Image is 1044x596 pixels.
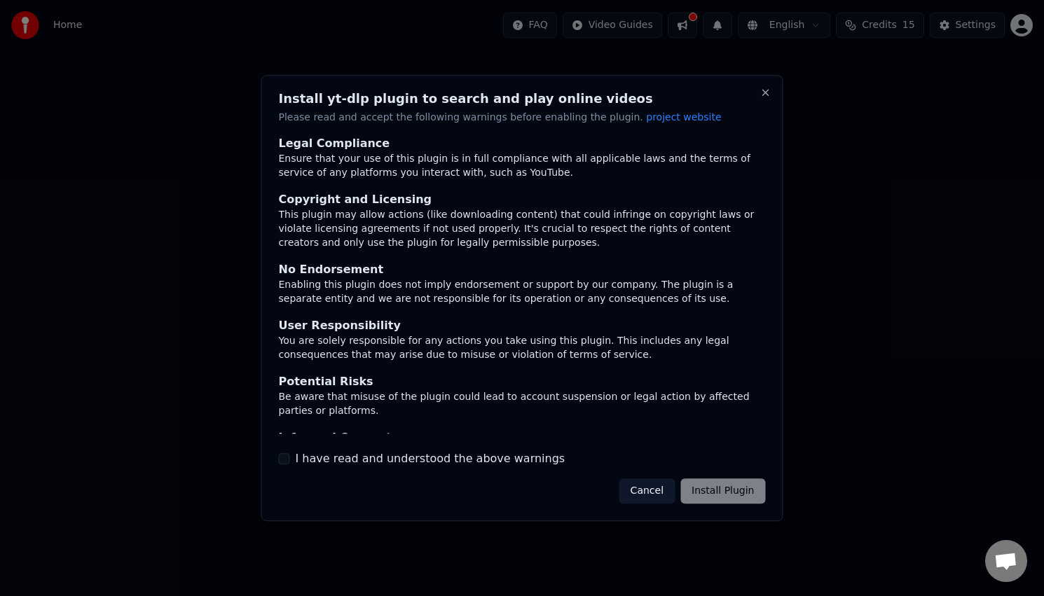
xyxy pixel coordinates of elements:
p: Please read and accept the following warnings before enabling the plugin. [279,111,766,125]
div: Ensure that your use of this plugin is in full compliance with all applicable laws and the terms ... [279,153,766,181]
div: Informed Consent [279,430,766,447]
button: Cancel [619,478,675,504]
span: project website [646,111,721,123]
div: No Endorsement [279,262,766,279]
div: Enabling this plugin does not imply endorsement or support by our company. The plugin is a separa... [279,279,766,307]
div: Be aware that misuse of the plugin could lead to account suspension or legal action by affected p... [279,391,766,419]
div: Copyright and Licensing [279,192,766,209]
h2: Install yt-dlp plugin to search and play online videos [279,92,766,105]
label: I have read and understood the above warnings [296,450,565,467]
div: User Responsibility [279,318,766,335]
div: You are solely responsible for any actions you take using this plugin. This includes any legal co... [279,335,766,363]
div: Potential Risks [279,374,766,391]
div: Legal Compliance [279,136,766,153]
div: This plugin may allow actions (like downloading content) that could infringe on copyright laws or... [279,209,766,251]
